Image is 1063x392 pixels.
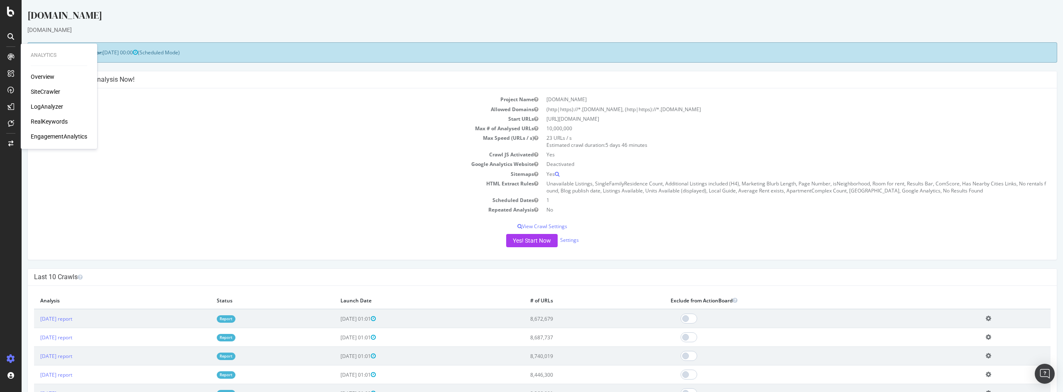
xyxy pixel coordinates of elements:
[319,315,354,322] span: [DATE] 01:01
[521,105,1029,114] td: (http|https)://*.[DOMAIN_NAME], (http|https)://*.[DOMAIN_NAME]
[12,169,521,179] td: Sitemaps
[189,292,313,309] th: Status
[31,52,87,59] div: Analytics
[521,95,1029,104] td: [DOMAIN_NAME]
[19,353,51,360] a: [DATE] report
[1035,364,1055,384] div: Open Intercom Messenger
[81,49,116,56] span: [DATE] 00:00
[319,353,354,360] span: [DATE] 01:01
[31,132,87,141] a: EngagementAnalytics
[12,105,521,114] td: Allowed Domains
[12,159,521,169] td: Google Analytics Website
[12,223,1029,230] p: View Crawl Settings
[12,150,521,159] td: Crawl JS Activated
[31,117,68,126] a: RealKeywords
[584,141,626,149] span: 5 days 46 minutes
[502,347,643,365] td: 8,740,019
[319,334,354,341] span: [DATE] 01:01
[195,353,214,360] a: Report
[521,114,1029,124] td: [URL][DOMAIN_NAME]
[31,73,54,81] a: Overview
[12,273,1029,281] h4: Last 10 Crawls
[521,124,1029,133] td: 10,000,000
[31,102,63,111] a: LogAnalyzer
[195,315,214,322] a: Report
[313,292,502,309] th: Launch Date
[521,159,1029,169] td: Deactivated
[12,49,81,56] strong: Next Launch Scheduled for:
[12,133,521,150] td: Max Speed (URLs / s)
[19,371,51,378] a: [DATE] report
[539,237,557,244] a: Settings
[12,95,521,104] td: Project Name
[319,371,354,378] span: [DATE] 01:01
[521,195,1029,205] td: 1
[521,205,1029,214] td: No
[12,124,521,133] td: Max # of Analysed URLs
[19,334,51,341] a: [DATE] report
[6,8,1036,26] div: [DOMAIN_NAME]
[19,315,51,322] a: [DATE] report
[12,179,521,195] td: HTML Extract Rules
[502,365,643,384] td: 8,446,300
[521,150,1029,159] td: Yes
[12,75,1029,84] h4: Configure your New Analysis Now!
[12,205,521,214] td: Repeated Analysis
[502,292,643,309] th: # of URLs
[521,133,1029,150] td: 23 URLs / s Estimated crawl duration:
[485,234,536,247] button: Yes! Start Now
[195,371,214,378] a: Report
[12,292,189,309] th: Analysis
[195,334,214,341] a: Report
[6,42,1036,63] div: (Scheduled Mode)
[6,26,1036,34] div: [DOMAIN_NAME]
[502,309,643,328] td: 8,672,679
[521,179,1029,195] td: Unavailable Listings, SingleFamilyResidence Count, Additional Listings included (H4), Marketing B...
[502,328,643,347] td: 8,687,737
[12,114,521,124] td: Start URLs
[31,88,60,96] a: SiteCrawler
[12,195,521,205] td: Scheduled Dates
[521,169,1029,179] td: Yes
[643,292,958,309] th: Exclude from ActionBoard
